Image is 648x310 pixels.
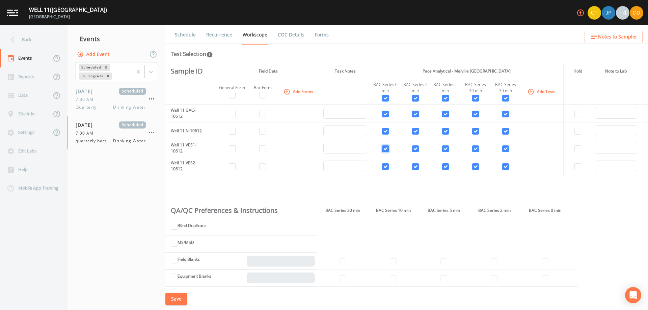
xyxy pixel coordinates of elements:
[171,50,213,58] div: Test Selection
[104,73,112,80] div: Remove In Progress
[76,138,111,144] span: quarterly bacs
[219,85,245,91] div: General Form
[370,63,563,79] th: Pace Analytical - Melville [GEOGRAPHIC_DATA]
[216,63,321,79] th: Field Data
[598,33,637,41] span: Notes to Sampler
[277,25,305,44] a: COC Details
[433,82,458,94] div: BAC Series 5 min
[119,121,146,129] span: Scheduled
[165,122,210,139] td: Well 11 N-10612
[282,86,316,97] button: Add Forms
[29,14,107,20] div: [GEOGRAPHIC_DATA]
[165,293,187,305] button: Save
[178,223,206,229] label: Blind Duplicate
[251,85,274,91] div: Bac Form
[178,239,194,246] label: MS/MSD
[7,9,18,16] img: logo
[76,88,98,95] span: [DATE]
[616,6,629,20] div: +4
[601,6,616,20] div: Joshua gere Paul
[67,30,165,47] div: Events
[418,202,469,219] th: BAC Series 5 min
[76,48,112,61] button: Add Event
[373,82,398,94] div: BAC Series 0 min
[165,202,317,219] th: QA/QC Preferences & Instructions
[67,116,165,150] a: [DATE]Scheduled7:30 AMquarterly bacsDrinking Water
[463,82,488,94] div: BAC Series 10 min
[588,6,601,20] img: 7f2cab73c0e50dc3fbb7023805f649db
[174,25,197,44] a: Schedule
[563,63,592,79] th: Hold
[587,6,601,20] div: Chris Tobin
[585,31,643,43] button: Notes to Sampler
[205,25,233,44] a: Recurrence
[178,256,200,262] label: Field Blanks
[321,63,370,79] th: Task Notes
[165,139,210,157] td: Well 11 VES1-10612
[317,202,368,219] th: BAC Series 30 min
[76,104,101,110] span: Quarterly
[29,6,107,14] div: WELL 11 ([GEOGRAPHIC_DATA])
[165,63,210,79] th: Sample ID
[314,25,330,44] a: Forms
[602,6,615,20] img: 41241ef155101aa6d92a04480b0d0000
[469,202,520,219] th: BAC Series 2 min
[592,63,640,79] th: Note to Lab
[178,273,211,279] label: Equipment Blanks
[520,202,570,219] th: BAC Series 0 min
[493,82,518,94] div: BAC Series 30 min
[76,96,98,103] span: 7:30 AM
[165,105,210,122] td: Well 11 GAC-10612
[67,82,165,116] a: [DATE]Scheduled7:30 AMQuarterlyDrinking Water
[206,51,213,58] svg: In this section you'll be able to select the analytical test to run, based on the media type, and...
[102,64,110,71] div: Remove Scheduled
[630,6,643,20] img: 7d98d358f95ebe5908e4de0cdde0c501
[368,202,418,219] th: BAC Series 10 min
[242,25,268,45] a: Workscope
[625,287,641,303] div: Open Intercom Messenger
[165,157,210,175] td: Well 11 VES2-10612
[526,86,558,97] button: Add Tests
[79,73,104,80] div: In Progress
[76,130,98,136] span: 7:30 AM
[119,88,146,95] span: Scheduled
[113,104,146,110] span: Drinking Water
[76,121,98,129] span: [DATE]
[403,82,428,94] div: BAC Series 2 min
[113,138,146,144] span: Drinking Water
[79,64,102,71] div: Scheduled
